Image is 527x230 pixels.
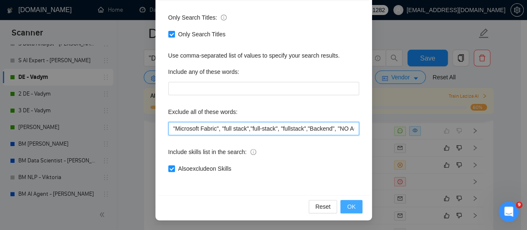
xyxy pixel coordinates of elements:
[250,149,256,155] span: info-circle
[168,51,359,60] div: Use comma-separated list of values to specify your search results.
[168,147,256,157] span: Include skills list in the search:
[315,202,331,211] span: Reset
[499,202,519,222] iframe: Intercom live chat
[309,200,337,213] button: Reset
[175,30,229,39] span: Only Search Titles
[347,202,355,211] span: OK
[168,105,238,119] label: Exclude all of these words:
[516,202,522,208] span: 9
[175,164,235,173] span: Also exclude on Skills
[168,65,239,78] label: Include any of these words:
[221,15,227,20] span: info-circle
[340,200,362,213] button: OK
[168,13,227,22] span: Only Search Titles:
